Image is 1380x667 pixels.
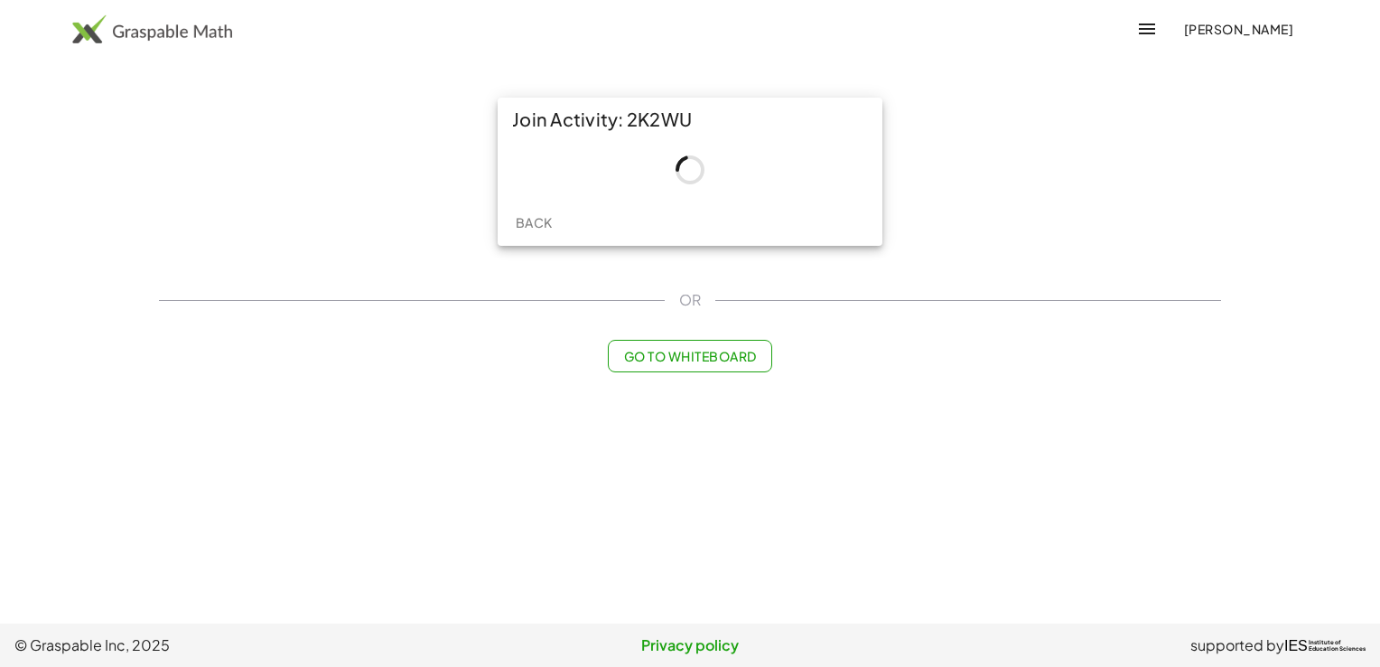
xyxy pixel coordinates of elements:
[679,289,701,311] span: OR
[1284,634,1366,656] a: IESInstitute ofEducation Sciences
[515,214,552,230] span: Back
[505,206,563,239] button: Back
[14,634,465,656] span: © Graspable Inc, 2025
[1190,634,1284,656] span: supported by
[1183,21,1293,37] span: [PERSON_NAME]
[1309,640,1366,653] span: Institute of Education Sciences
[1169,13,1308,45] button: [PERSON_NAME]
[623,348,756,364] span: Go to Whiteboard
[608,340,771,372] button: Go to Whiteboard
[498,98,882,141] div: Join Activity: 2K2WU
[465,634,916,656] a: Privacy policy
[1284,637,1308,654] span: IES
